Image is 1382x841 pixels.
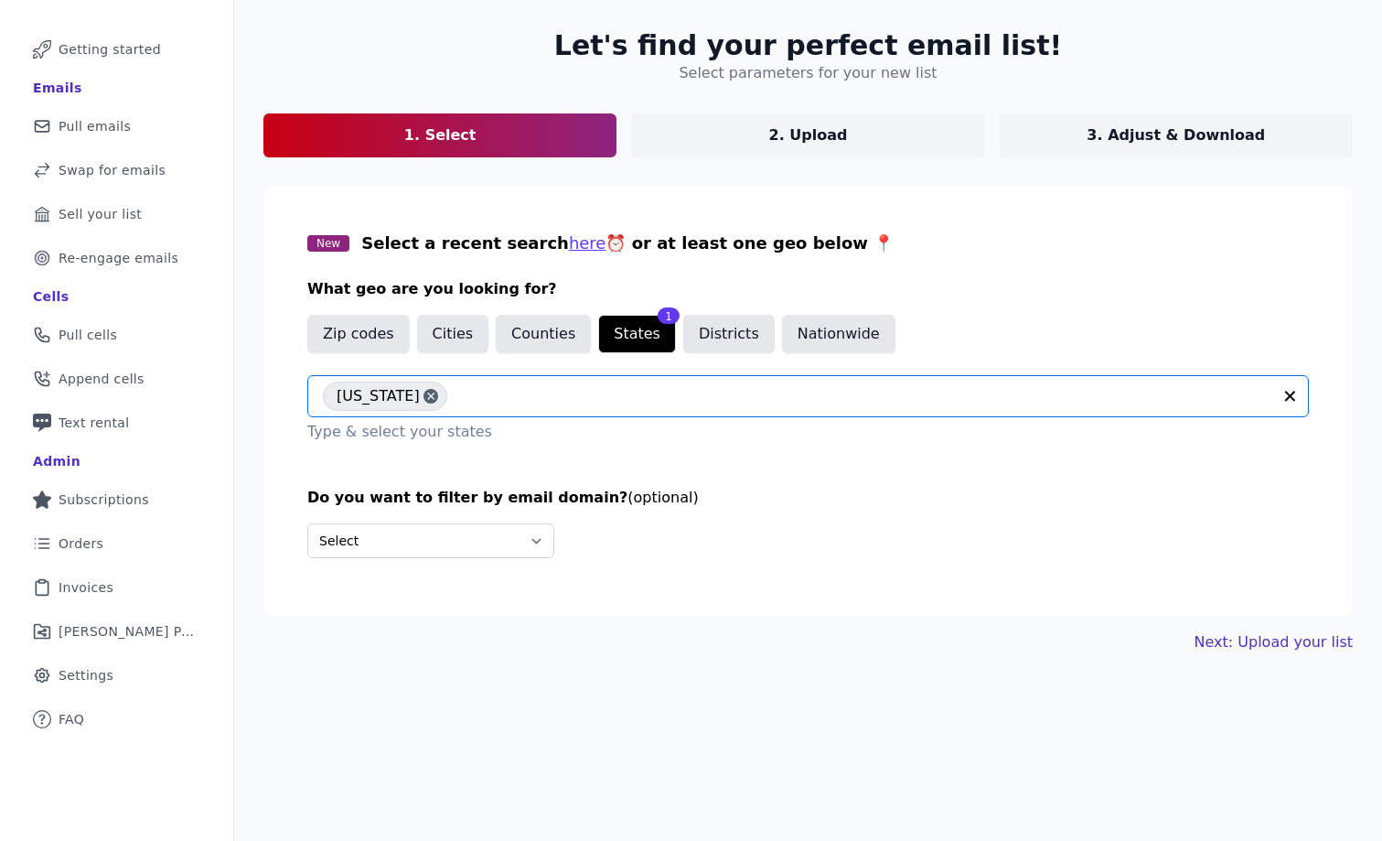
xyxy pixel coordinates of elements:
a: Sell your list [15,194,219,234]
a: FAQ [15,699,219,739]
div: Cells [33,287,69,306]
a: 2. Upload [631,113,984,157]
span: Text rental [59,414,130,432]
a: [PERSON_NAME] Performance [15,611,219,652]
button: Nationwide [782,315,895,353]
span: Invoices [59,578,113,597]
a: Pull cells [15,315,219,355]
button: Zip codes [307,315,410,353]
h4: Select parameters for your new list [679,62,937,84]
button: Counties [496,315,591,353]
a: 1. Select [263,113,616,157]
span: Sell your list [59,205,142,223]
span: FAQ [59,710,84,728]
p: 3. Adjust & Download [1087,124,1265,146]
span: New [307,235,349,252]
div: 1 [658,307,680,324]
button: here [569,231,606,256]
a: Invoices [15,567,219,608]
a: Next: Upload your list [1195,631,1353,653]
p: 2. Upload [769,124,848,146]
a: Swap for emails [15,150,219,190]
div: Emails [33,79,82,97]
span: Getting started [59,40,161,59]
p: 1. Select [404,124,477,146]
span: Pull emails [59,117,131,135]
a: Orders [15,523,219,564]
a: Text rental [15,403,219,443]
span: Orders [59,534,103,553]
span: Append cells [59,370,145,388]
span: (optional) [627,489,698,506]
span: Select a recent search ⏰ or at least one geo below 📍 [361,233,894,253]
span: Settings [59,666,113,685]
a: Subscriptions [15,480,219,520]
a: Re-engage emails [15,238,219,278]
a: 3. Adjust & Download [1000,113,1353,157]
span: Do you want to filter by email domain? [307,489,627,506]
span: Pull cells [59,326,117,344]
span: Subscriptions [59,491,149,509]
button: States [598,315,676,353]
button: Cities [417,315,489,353]
h2: Let's find your perfect email list! [554,29,1062,62]
span: Re-engage emails [59,249,178,267]
a: Pull emails [15,106,219,146]
span: [PERSON_NAME] Performance [59,622,197,641]
a: Append cells [15,359,219,399]
h3: What geo are you looking for? [307,278,1309,300]
span: [US_STATE] [337,382,420,411]
div: Admin [33,452,80,470]
a: Settings [15,655,219,695]
a: Getting started [15,29,219,70]
p: Type & select your states [307,421,1309,443]
button: Districts [683,315,775,353]
span: Swap for emails [59,161,166,179]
